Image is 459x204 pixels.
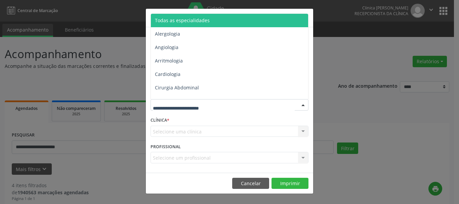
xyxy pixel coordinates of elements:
button: Imprimir [272,178,308,189]
span: Cardiologia [155,71,180,77]
span: Arritmologia [155,57,183,64]
label: PROFISSIONAL [151,141,181,152]
label: CLÍNICA [151,115,169,126]
span: Angiologia [155,44,178,50]
span: Cirurgia Abdominal [155,84,199,91]
span: Todas as especialidades [155,17,210,24]
span: Alergologia [155,31,180,37]
h5: Relatório de agendamentos [151,13,227,22]
span: Cirurgia Bariatrica [155,98,196,104]
button: Cancelar [232,178,269,189]
button: Close [300,9,313,25]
